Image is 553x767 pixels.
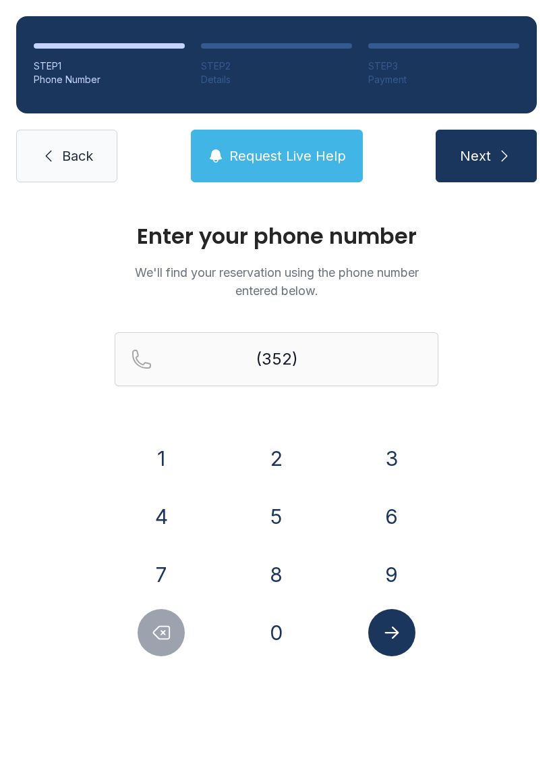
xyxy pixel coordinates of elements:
button: 3 [368,435,415,482]
div: Payment [368,73,519,86]
span: Back [62,147,93,165]
span: Request Live Help [229,147,346,165]
div: STEP 2 [201,59,352,73]
div: Phone Number [34,73,185,86]
button: Submit lookup form [368,609,415,656]
div: STEP 3 [368,59,519,73]
button: Delete number [138,609,185,656]
button: 8 [253,551,300,598]
span: Next [460,147,491,165]
button: 7 [138,551,185,598]
button: 5 [253,493,300,540]
button: 1 [138,435,185,482]
button: 0 [253,609,300,656]
div: Details [201,73,352,86]
h1: Enter your phone number [115,226,438,247]
p: We'll find your reservation using the phone number entered below. [115,263,438,300]
button: 4 [138,493,185,540]
button: 2 [253,435,300,482]
input: Reservation phone number [115,332,438,386]
button: 6 [368,493,415,540]
div: STEP 1 [34,59,185,73]
button: 9 [368,551,415,598]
